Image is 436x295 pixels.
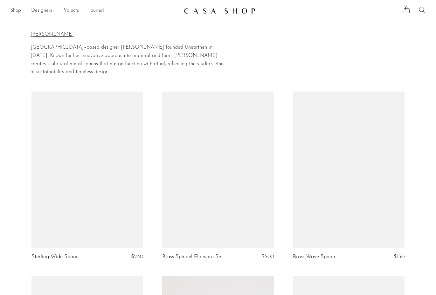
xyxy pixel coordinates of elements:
a: Designers [31,7,52,15]
a: Brass Spindel Flatware Set [162,254,223,260]
p: [GEOGRAPHIC_DATA]–based designer [PERSON_NAME] founded Unearthen in [DATE]. Known for her innovat... [31,44,227,76]
span: $130 [394,254,405,259]
a: Shop [10,7,21,15]
p: [PERSON_NAME] [31,31,227,39]
nav: Desktop navigation [10,5,179,16]
a: Brass Wave Spoon [293,254,335,260]
ul: NEW HEADER MENU [10,5,179,16]
span: $230 [131,254,143,259]
a: Journal [89,7,104,15]
span: $500 [261,254,274,259]
a: Sterling Wide Spoon [31,254,79,260]
a: Projects [62,7,79,15]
